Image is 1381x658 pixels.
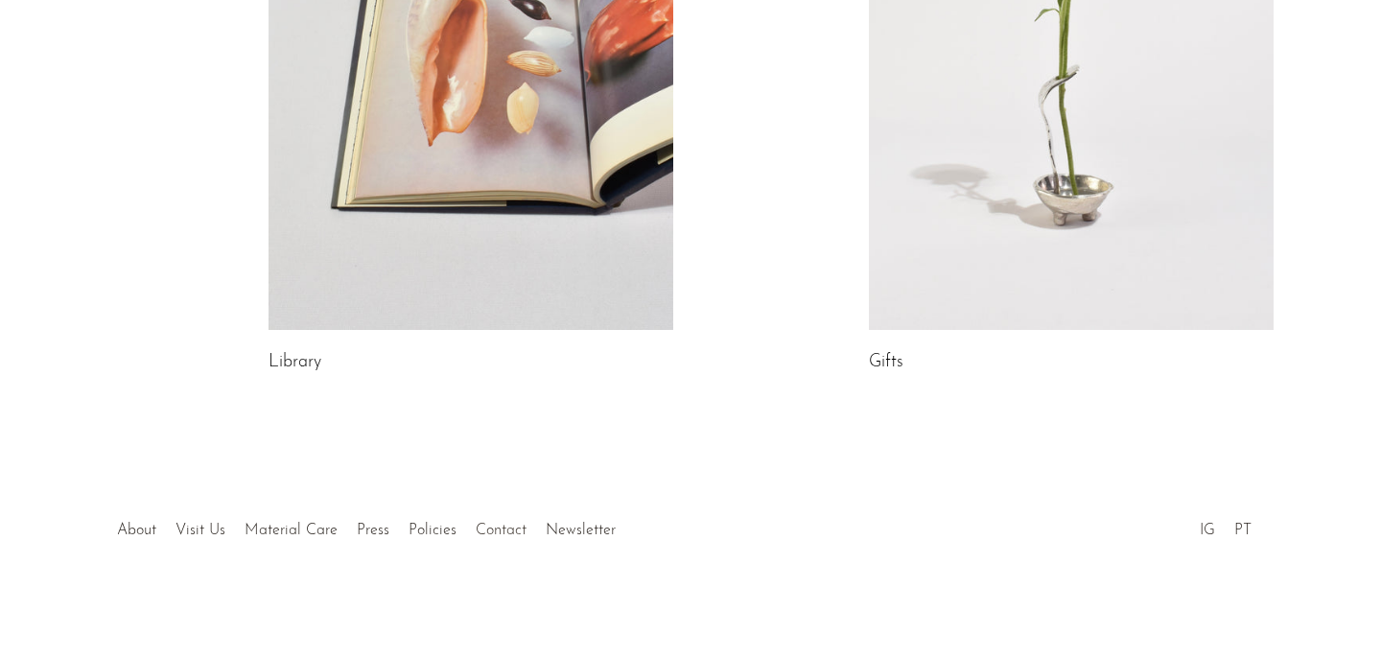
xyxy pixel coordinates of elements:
[1190,507,1261,544] ul: Social Medias
[869,354,903,371] a: Gifts
[107,507,625,544] ul: Quick links
[1234,523,1252,538] a: PT
[176,523,225,538] a: Visit Us
[269,354,321,371] a: Library
[245,523,338,538] a: Material Care
[357,523,389,538] a: Press
[1200,523,1215,538] a: IG
[476,523,527,538] a: Contact
[117,523,156,538] a: About
[409,523,456,538] a: Policies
